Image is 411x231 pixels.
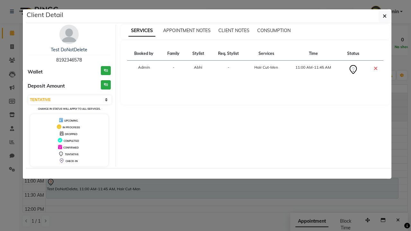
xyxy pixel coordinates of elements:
img: avatar [59,25,79,44]
th: Req. Stylist [211,47,247,61]
span: CLIENT NOTES [218,28,249,33]
span: 8192346578 [56,57,82,63]
small: Change in status will apply to all services. [38,107,101,110]
td: - [211,61,247,79]
h3: ₹0 [101,80,111,90]
th: Stylist [186,47,211,61]
th: Status [341,47,366,61]
span: COMPLETED [64,139,79,142]
span: CONSUMPTION [257,28,291,33]
td: Admin [127,61,161,79]
span: SERVICES [128,25,155,37]
td: 11:00 AM-11:45 AM [286,61,341,79]
th: Services [247,47,286,61]
span: Abhi [194,65,202,70]
th: Family [161,47,186,61]
td: - [161,61,186,79]
span: DROPPED [65,133,77,136]
span: TENTATIVE [65,153,79,156]
span: UPCOMING [64,119,78,122]
span: Wallet [28,68,43,76]
a: Test DoNotDelete [51,47,87,53]
span: CONFIRMED [63,146,79,149]
span: APPOINTMENT NOTES [163,28,211,33]
h3: ₹0 [101,66,111,75]
span: IN PROGRESS [63,126,80,129]
span: CHECK-IN [66,159,78,163]
th: Time [286,47,341,61]
div: Hair Cut-Men [250,64,282,70]
th: Booked by [127,47,161,61]
h5: Client Detail [27,10,63,20]
span: Deposit Amount [28,82,65,90]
